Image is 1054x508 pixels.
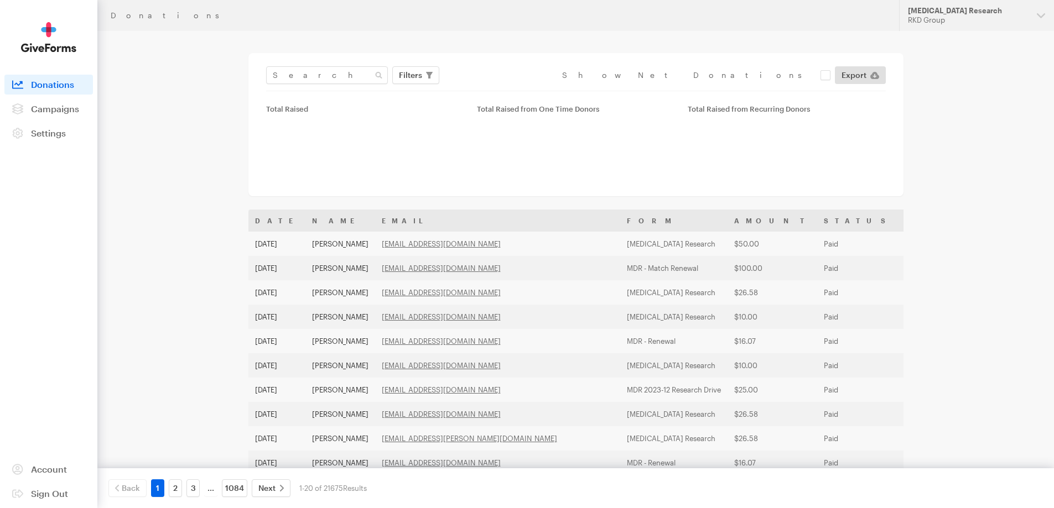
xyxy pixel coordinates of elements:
[620,305,728,329] td: [MEDICAL_DATA] Research
[299,479,367,497] div: 1-20 of 21675
[266,104,464,113] div: Total Raised
[305,353,375,378] td: [PERSON_NAME]
[305,402,375,426] td: [PERSON_NAME]
[620,426,728,451] td: [MEDICAL_DATA] Research
[477,104,674,113] div: Total Raised from One Time Donors
[305,256,375,280] td: [PERSON_NAME]
[899,451,1025,475] td: Monthly
[252,479,290,497] a: Next
[382,264,501,273] a: [EMAIL_ADDRESS][DOMAIN_NAME]
[899,378,1025,402] td: Monthly
[382,288,501,297] a: [EMAIL_ADDRESS][DOMAIN_NAME]
[399,69,422,82] span: Filters
[620,402,728,426] td: [MEDICAL_DATA] Research
[620,232,728,256] td: [MEDICAL_DATA] Research
[688,104,885,113] div: Total Raised from Recurring Donors
[899,256,1025,280] td: One time
[728,426,817,451] td: $26.58
[899,353,1025,378] td: Monthly
[375,210,620,232] th: Email
[817,426,899,451] td: Paid
[31,464,67,474] span: Account
[305,426,375,451] td: [PERSON_NAME]
[728,232,817,256] td: $50.00
[343,484,367,493] span: Results
[817,210,899,232] th: Status
[248,256,305,280] td: [DATE]
[899,210,1025,232] th: Frequency
[248,378,305,402] td: [DATE]
[728,280,817,305] td: $26.58
[169,479,182,497] a: 2
[899,329,1025,353] td: Monthly
[186,479,200,497] a: 3
[382,361,501,370] a: [EMAIL_ADDRESS][DOMAIN_NAME]
[728,256,817,280] td: $100.00
[248,402,305,426] td: [DATE]
[21,22,76,53] img: GiveForms
[817,232,899,256] td: Paid
[382,239,501,248] a: [EMAIL_ADDRESS][DOMAIN_NAME]
[817,451,899,475] td: Paid
[266,66,388,84] input: Search Name & Email
[899,426,1025,451] td: Monthly
[899,280,1025,305] td: One time
[248,280,305,305] td: [DATE]
[4,99,93,119] a: Campaigns
[305,210,375,232] th: Name
[305,232,375,256] td: [PERSON_NAME]
[835,66,886,84] a: Export
[392,66,439,84] button: Filters
[4,459,93,479] a: Account
[305,280,375,305] td: [PERSON_NAME]
[382,385,501,394] a: [EMAIL_ADDRESS][DOMAIN_NAME]
[31,488,68,499] span: Sign Out
[817,353,899,378] td: Paid
[620,210,728,232] th: Form
[305,451,375,475] td: [PERSON_NAME]
[248,451,305,475] td: [DATE]
[817,402,899,426] td: Paid
[248,305,305,329] td: [DATE]
[248,426,305,451] td: [DATE]
[842,69,866,82] span: Export
[908,15,1028,25] div: RKD Group
[248,329,305,353] td: [DATE]
[817,378,899,402] td: Paid
[620,451,728,475] td: MDR - Renewal
[248,210,305,232] th: Date
[258,481,276,495] span: Next
[620,280,728,305] td: [MEDICAL_DATA] Research
[728,402,817,426] td: $26.58
[728,451,817,475] td: $16.07
[382,410,501,418] a: [EMAIL_ADDRESS][DOMAIN_NAME]
[899,402,1025,426] td: One time
[222,479,247,497] a: 1084
[728,210,817,232] th: Amount
[817,329,899,353] td: Paid
[4,123,93,143] a: Settings
[817,256,899,280] td: Paid
[728,329,817,353] td: $16.07
[908,6,1028,15] div: [MEDICAL_DATA] Research
[728,378,817,402] td: $25.00
[620,329,728,353] td: MDR - Renewal
[4,75,93,95] a: Donations
[728,305,817,329] td: $10.00
[31,103,79,114] span: Campaigns
[382,312,501,321] a: [EMAIL_ADDRESS][DOMAIN_NAME]
[817,280,899,305] td: Paid
[382,434,557,443] a: [EMAIL_ADDRESS][PERSON_NAME][DOMAIN_NAME]
[620,353,728,378] td: [MEDICAL_DATA] Research
[620,378,728,402] td: MDR 2023-12 Research Drive
[248,232,305,256] td: [DATE]
[31,79,74,90] span: Donations
[382,337,501,345] a: [EMAIL_ADDRESS][DOMAIN_NAME]
[382,458,501,467] a: [EMAIL_ADDRESS][DOMAIN_NAME]
[248,353,305,378] td: [DATE]
[305,305,375,329] td: [PERSON_NAME]
[728,353,817,378] td: $10.00
[899,232,1025,256] td: One time
[305,378,375,402] td: [PERSON_NAME]
[620,256,728,280] td: MDR - Match Renewal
